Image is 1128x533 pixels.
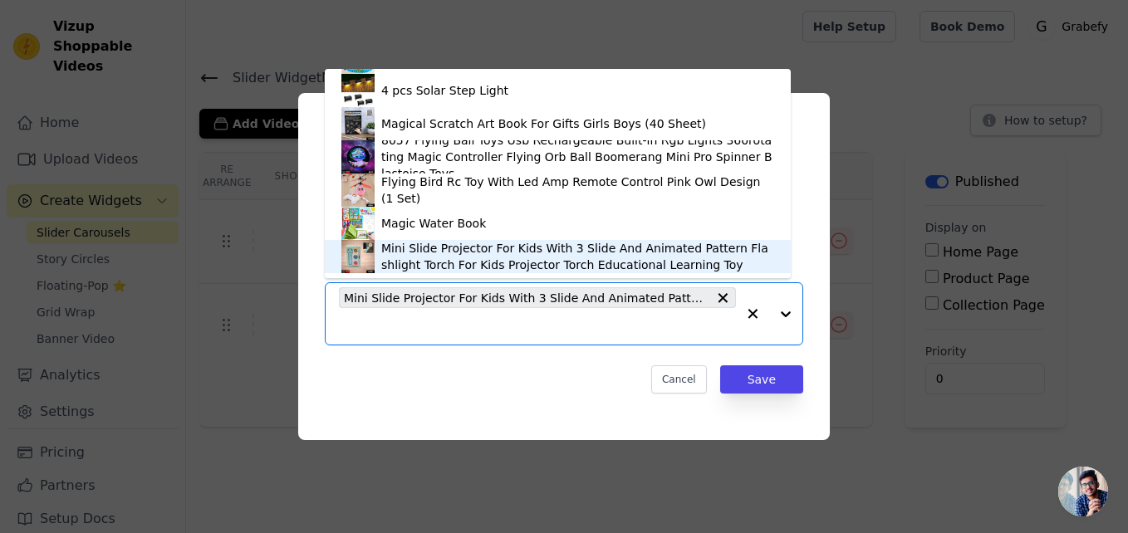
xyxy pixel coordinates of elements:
div: Magical Scratch Art Book For Gifts Girls Boys (40 Sheet) [381,115,706,132]
span: Mini Slide Projector For Kids With 3 Slide And Animated Pattern Flashlight Torch For Kids Project... [344,288,708,307]
img: product thumbnail [341,107,375,140]
div: Magic Water Book [381,215,486,232]
button: Save [720,365,803,394]
img: product thumbnail [341,140,375,174]
img: product thumbnail [341,74,375,107]
img: product thumbnail [341,174,375,207]
div: Mini Slide Projector For Kids With 3 Slide And Animated Pattern Flashlight Torch For Kids Project... [381,240,774,273]
div: 8057 Flying Ball Toys Usb Rechargeable Built-in Rgb Lights 360rotating Magic Controller Flying Or... [381,132,774,182]
img: product thumbnail [341,240,375,273]
div: 4 pcs Solar Step Light [381,82,508,99]
button: Cancel [651,365,707,394]
div: Open chat [1058,467,1108,516]
div: Flying Bird Rc Toy With Led Amp Remote Control Pink Owl Design (1 Set) [381,174,774,207]
img: product thumbnail [341,207,375,240]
